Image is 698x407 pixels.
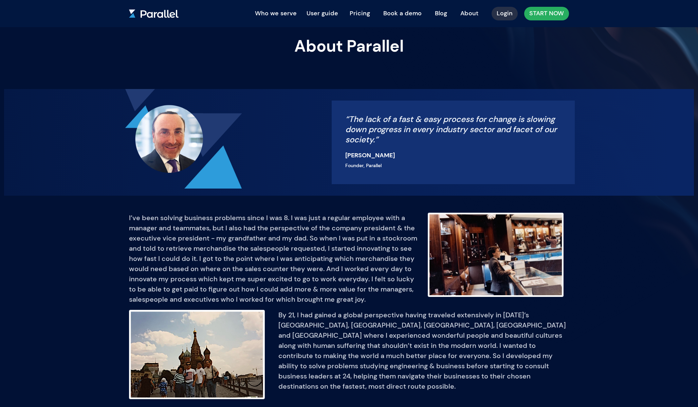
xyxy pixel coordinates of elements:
[430,6,452,21] a: Blog
[345,150,561,160] h5: [PERSON_NAME]
[129,310,265,399] img: doug-bell-ceo-founder-parallel-disney.jpeg
[345,6,375,21] a: Pricing
[345,114,561,145] p: “The lack of a fast & easy process for change is slowing down progress in every industry sector a...
[252,7,300,20] button: Who we serve
[524,7,569,20] a: START NOW
[455,6,483,21] a: About
[129,213,420,304] p: I’ve been solving business problems since I was 8. I was just a regular employee with a manager a...
[123,89,242,189] img: usecases_user_two_doug.png
[230,37,468,55] h1: About Parallel
[492,7,518,20] a: Login
[428,213,564,297] img: doug-bell-junior-working.jpeg
[345,160,561,171] h6: Founder, Parallel
[378,6,427,21] a: Book a demo
[278,310,569,391] p: By 21, I had gained a global perspective having traveled extensively in [DATE]’s [GEOGRAPHIC_DATA...
[129,10,179,18] img: parallel.svg
[303,7,342,20] button: User guide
